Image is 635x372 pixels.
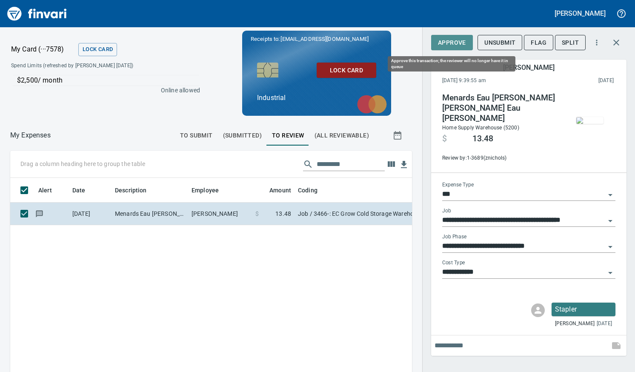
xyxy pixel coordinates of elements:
[38,185,52,195] span: Alert
[192,185,219,195] span: Employee
[257,93,376,103] p: Industrial
[72,185,97,195] span: Date
[442,183,474,188] label: Expense Type
[503,63,554,72] h5: [PERSON_NAME]
[11,62,166,70] span: Spend Limits (refreshed by [PERSON_NAME] [DATE])
[69,203,112,225] td: [DATE]
[442,260,465,266] label: Cost Type
[555,9,606,18] h5: [PERSON_NAME]
[192,185,230,195] span: Employee
[251,35,383,43] p: Receipts to:
[188,203,252,225] td: [PERSON_NAME]
[442,93,558,123] h4: Menards Eau [PERSON_NAME] [PERSON_NAME] Eau [PERSON_NAME]
[298,185,317,195] span: Coding
[180,130,213,141] span: To Submit
[258,185,291,195] span: Amount
[280,35,369,43] span: [EMAIL_ADDRESS][DOMAIN_NAME]
[315,130,369,141] span: (All Reviewable)
[269,185,291,195] span: Amount
[606,335,626,356] span: This records your note into the expense. If you would like to send a message to an employee inste...
[323,65,369,76] span: Lock Card
[298,185,329,195] span: Coding
[275,209,291,218] span: 13.48
[223,130,262,141] span: (Submitted)
[597,320,612,328] span: [DATE]
[604,189,616,201] button: Open
[83,45,113,54] span: Lock Card
[542,77,614,85] span: This charge was settled by the merchant and appears on the 2025/09/20 statement.
[555,304,612,315] p: Stapler
[552,7,608,20] button: [PERSON_NAME]
[484,37,515,48] span: Unsubmit
[11,44,75,54] p: My Card (···7578)
[10,130,51,140] p: My Expenses
[442,125,519,131] span: Home Supply Warehouse (5200)
[317,63,376,78] button: Lock Card
[555,35,586,51] button: Split
[442,154,558,163] span: Review by: 1-3689 (znichols)
[72,185,86,195] span: Date
[442,209,451,214] label: Job
[295,203,507,225] td: Job / 3466-: EC Grow Cold Storage Warehouse Addition / 01520-15-: Field Office Supplies / 8: Indi...
[4,86,200,94] p: Online allowed
[385,158,398,171] button: Choose columns to display
[438,37,466,48] span: Approve
[478,35,522,51] button: Unsubmit
[431,35,473,51] button: Approve
[524,35,553,51] button: Flag
[5,3,69,24] img: Finvari
[38,185,63,195] span: Alert
[587,33,606,52] button: More
[353,91,391,118] img: mastercard.svg
[531,37,546,48] span: Flag
[115,185,158,195] span: Description
[115,185,147,195] span: Description
[385,125,412,146] button: Show transactions within a particular date range
[442,235,466,240] label: Job Phase
[562,37,579,48] span: Split
[20,160,145,168] p: Drag a column heading here to group the table
[604,241,616,253] button: Open
[606,32,626,53] button: Close transaction
[576,117,604,124] img: receipts%2Fmarketjohnson%2F2025-09-15%2FcKRq5RgkWaeAFblBOmCV2fLPA2s2__U4zsWSFpyAC7kKinkXrt_thumb.jpg
[442,134,447,144] span: $
[442,77,542,85] span: [DATE] 9:39:55 am
[10,130,51,140] nav: breadcrumb
[398,158,410,171] button: Download Table
[255,209,259,218] span: $
[17,75,199,86] p: $2,500 / month
[35,211,44,216] span: Has messages
[604,215,616,227] button: Open
[555,320,595,328] span: [PERSON_NAME]
[272,130,304,141] span: To Review
[112,203,188,225] td: Menards Eau [PERSON_NAME] [PERSON_NAME] Eau [PERSON_NAME]
[604,267,616,279] button: Open
[78,43,117,56] button: Lock Card
[472,134,493,144] span: 13.48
